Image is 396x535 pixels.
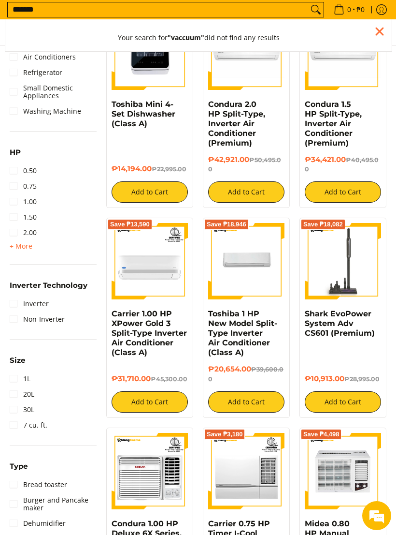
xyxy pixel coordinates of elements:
[303,222,343,227] span: Save ₱18,082
[208,365,284,384] h6: ₱20,654.00
[10,462,28,477] summary: Open
[112,100,175,128] a: Toshiba Mini 4-Set Dishwasher (Class A)
[110,222,150,227] span: Save ₱13,590
[151,375,187,383] del: ₱45,300.00
[112,433,188,509] img: Condura 1.00 HP Deluxe 6X Series, Window-Type Air Conditioner (Premium)
[344,375,380,383] del: ₱28,995.00
[10,49,76,65] a: Air Conditioners
[355,6,366,13] span: ₱0
[10,240,32,252] summary: Open
[112,391,188,413] button: Add to Cart
[10,462,28,470] span: Type
[10,225,37,240] a: 2.00
[208,223,284,299] img: Toshiba 1 HP New Model Split-Type Inverter Air Conditioner (Class A)
[10,417,47,433] a: 7 cu. ft.
[208,156,281,173] del: ₱50,495.00
[331,4,368,15] span: •
[10,282,87,296] summary: Open
[158,5,182,28] div: Minimize live chat window
[108,24,289,51] button: Your search for"vaccuum"did not find any results
[305,100,362,148] a: Condura 1.5 HP Split-Type, Inverter Air Conditioner (Premium)
[208,391,284,413] button: Add to Cart
[50,54,162,67] div: Leave a message
[10,80,97,104] a: Small Domestic Appliances
[305,223,381,299] img: shark-evopower-wireless-vacuum-full-view-mang-kosme
[112,181,188,203] button: Add to Cart
[10,477,67,492] a: Bread toaster
[208,433,284,509] img: Carrier 0.75 HP Timer I-Cool Window-Type Air Conditioner (Premium)
[152,165,186,173] del: ₱22,995.00
[10,194,37,209] a: 1.00
[10,357,26,364] span: Size
[346,6,353,13] span: 0
[303,431,339,437] span: Save ₱4,498
[10,282,87,289] span: Inverter Technology
[10,65,62,80] a: Refrigerator
[112,374,188,384] h6: ₱31,710.00
[208,309,277,357] a: Toshiba 1 HP New Model Split-Type Inverter Air Conditioner (Class A)
[141,298,175,311] em: Submit
[112,223,188,299] img: Carrier 1.00 HP XPower Gold 3 Split-Type Inverter Air Conditioner (Class A)
[10,104,81,119] a: Washing Machine
[10,492,97,516] a: Burger and Pancake maker
[10,312,65,327] a: Non-Inverter
[305,309,375,338] a: Shark EvoPower System Adv CS601 (Premium)
[10,242,32,250] span: + More
[208,181,284,203] button: Add to Cart
[208,155,284,175] h6: ₱42,921.00
[10,163,37,178] a: 0.50
[10,357,26,371] summary: Open
[372,24,387,39] div: Close pop up
[10,149,21,163] summary: Open
[305,155,381,175] h6: ₱34,421.00
[305,433,381,509] img: Midea 0.80 HP Manual Window-Type Air Conditioner (Class B)
[10,371,30,386] a: 1L
[207,431,243,437] span: Save ₱3,180
[112,164,188,174] h6: ₱14,194.00
[20,122,169,220] span: We are offline. Please leave us a message.
[10,296,49,312] a: Inverter
[305,156,379,173] del: ₱40,495.00
[10,516,66,531] a: Dehumidifier
[308,2,324,17] button: Search
[10,149,21,156] span: HP
[305,181,381,203] button: Add to Cart
[10,386,34,402] a: 20L
[112,309,187,357] a: Carrier 1.00 HP XPower Gold 3 Split-Type Inverter Air Conditioner (Class A)
[5,264,184,298] textarea: Type your message and click 'Submit'
[207,222,246,227] span: Save ₱18,946
[10,402,34,417] a: 30L
[10,209,37,225] a: 1.50
[305,374,381,384] h6: ₱10,913.00
[10,178,37,194] a: 0.75
[168,33,204,42] strong: "vaccuum"
[305,391,381,413] button: Add to Cart
[208,366,283,383] del: ₱39,600.00
[208,100,265,148] a: Condura 2.0 HP Split-Type, Inverter Air Conditioner (Premium)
